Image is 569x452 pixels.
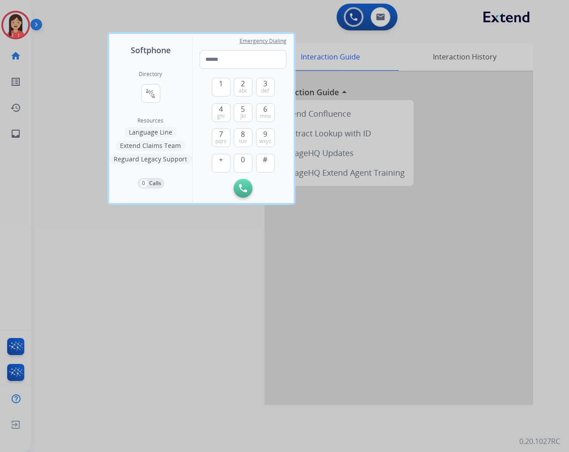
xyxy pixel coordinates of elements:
span: pqrs [215,138,227,145]
span: 5 [241,104,245,114]
span: 4 [219,104,223,114]
span: wxyz [259,138,271,145]
button: 5jkl [234,103,252,122]
button: 9wxyz [256,128,275,147]
p: 0.20.1027RC [519,436,560,447]
button: # [256,154,275,173]
span: Softphone [131,44,171,56]
span: 9 [263,129,267,139]
span: 7 [219,129,223,139]
h2: Directory [139,71,163,78]
span: Emergency Dialing [240,38,287,45]
button: 8tuv [234,128,252,147]
button: 6mno [256,103,275,122]
span: tuv [240,138,247,145]
span: 8 [241,129,245,139]
span: # [263,154,268,165]
button: Reguard Legacy Support [110,154,192,165]
span: 0 [241,154,245,165]
span: + [219,154,223,165]
span: 1 [219,78,223,89]
span: abc [239,87,248,94]
span: jkl [240,113,246,120]
button: 3def [256,78,275,97]
p: Calls [150,179,162,187]
img: call-button [239,184,247,192]
button: 0 [234,154,252,173]
span: ghi [217,113,225,120]
span: 2 [241,78,245,89]
span: 3 [263,78,267,89]
button: 2abc [234,78,252,97]
button: 4ghi [212,103,231,122]
button: 7pqrs [212,128,231,147]
span: mno [260,113,271,120]
button: Extend Claims Team [116,140,186,151]
button: 1 [212,78,231,97]
p: 0 [140,179,148,187]
span: 6 [263,104,267,114]
button: 0Calls [137,178,164,189]
span: Resources [138,117,164,124]
button: + [212,154,231,173]
button: Language Line [124,127,177,138]
span: def [261,87,270,94]
mat-icon: connect_without_contact [145,88,156,99]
